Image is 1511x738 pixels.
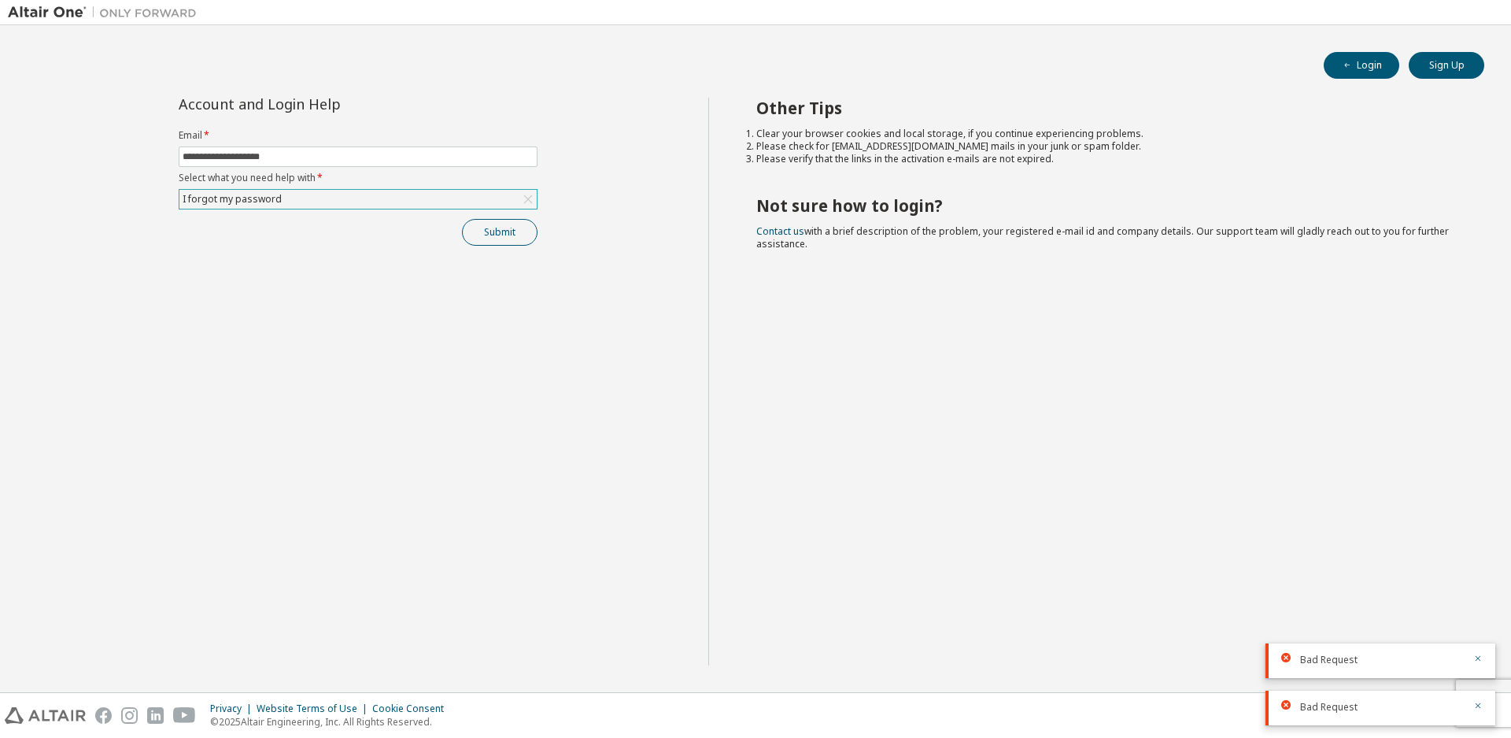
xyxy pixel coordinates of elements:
img: facebook.svg [95,707,112,724]
span: Bad Request [1300,654,1358,666]
div: Website Terms of Use [257,703,372,715]
img: linkedin.svg [147,707,164,724]
img: instagram.svg [121,707,138,724]
label: Email [179,129,538,142]
div: I forgot my password [180,191,284,208]
button: Submit [462,219,538,246]
a: Contact us [756,224,804,238]
label: Select what you need help with [179,172,538,184]
button: Login [1324,52,1399,79]
button: Sign Up [1409,52,1484,79]
img: youtube.svg [173,707,196,724]
h2: Not sure how to login? [756,195,1457,216]
li: Clear your browser cookies and local storage, if you continue experiencing problems. [756,128,1457,140]
h2: Other Tips [756,98,1457,118]
img: Altair One [8,5,205,20]
img: altair_logo.svg [5,707,86,724]
span: Bad Request [1300,701,1358,714]
div: Account and Login Help [179,98,466,110]
div: Cookie Consent [372,703,453,715]
div: Privacy [210,703,257,715]
p: © 2025 Altair Engineering, Inc. All Rights Reserved. [210,715,453,729]
li: Please verify that the links in the activation e-mails are not expired. [756,153,1457,165]
li: Please check for [EMAIL_ADDRESS][DOMAIN_NAME] mails in your junk or spam folder. [756,140,1457,153]
div: I forgot my password [179,190,537,209]
span: with a brief description of the problem, your registered e-mail id and company details. Our suppo... [756,224,1449,250]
